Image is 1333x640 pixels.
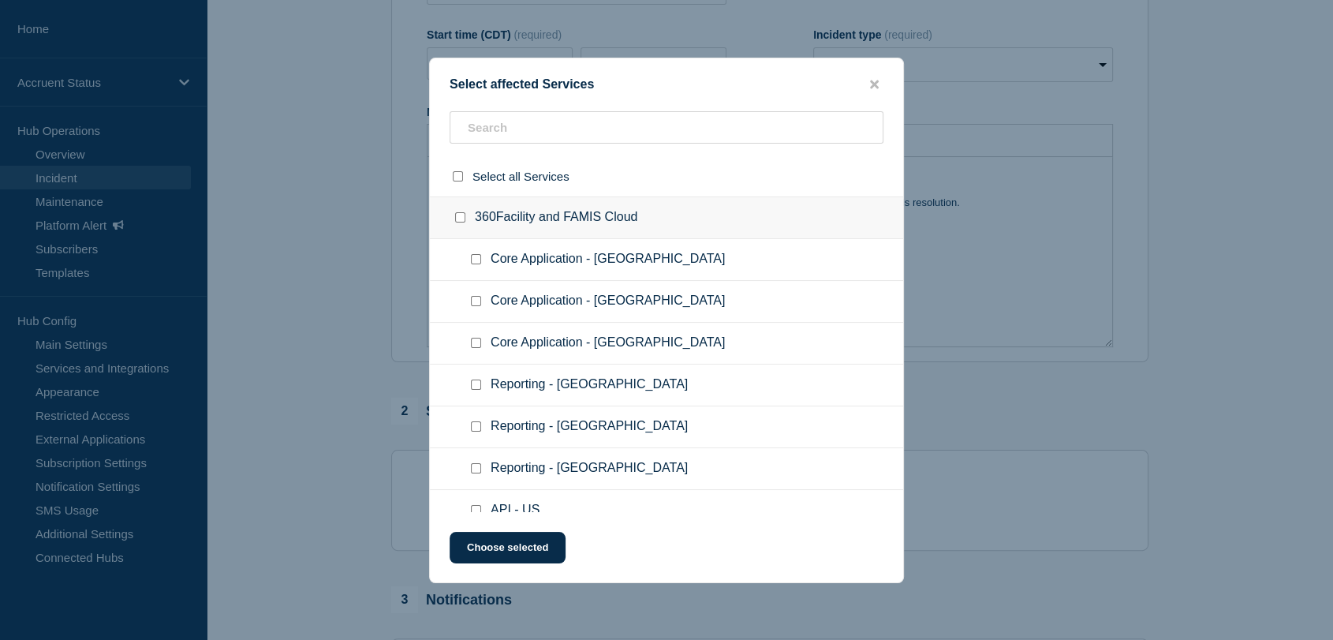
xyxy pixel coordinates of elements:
span: Select all Services [472,170,569,183]
span: Core Application - [GEOGRAPHIC_DATA] [491,294,725,309]
span: Core Application - [GEOGRAPHIC_DATA] [491,335,725,351]
span: Reporting - [GEOGRAPHIC_DATA] [491,461,688,477]
span: Reporting - [GEOGRAPHIC_DATA] [491,377,688,393]
span: Reporting - [GEOGRAPHIC_DATA] [491,419,688,435]
input: Reporting - US checkbox [471,380,481,390]
input: API - US checkbox [471,505,481,515]
input: 360Facility and FAMIS Cloud checkbox [455,212,465,223]
button: Choose selected [450,532,566,563]
div: Select affected Services [430,77,903,92]
input: Search [450,111,883,144]
input: Core Application - Canada checkbox [471,296,481,306]
input: Core Application - US checkbox [471,254,481,264]
div: 360Facility and FAMIS Cloud [430,196,903,239]
input: Reporting - Singapore checkbox [471,463,481,473]
span: Core Application - [GEOGRAPHIC_DATA] [491,252,725,268]
input: Core Application - Singapore checkbox [471,338,481,348]
input: Reporting - Canada checkbox [471,421,481,432]
button: close button [865,77,883,92]
span: API - US [491,503,540,518]
input: select all checkbox [453,171,463,182]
